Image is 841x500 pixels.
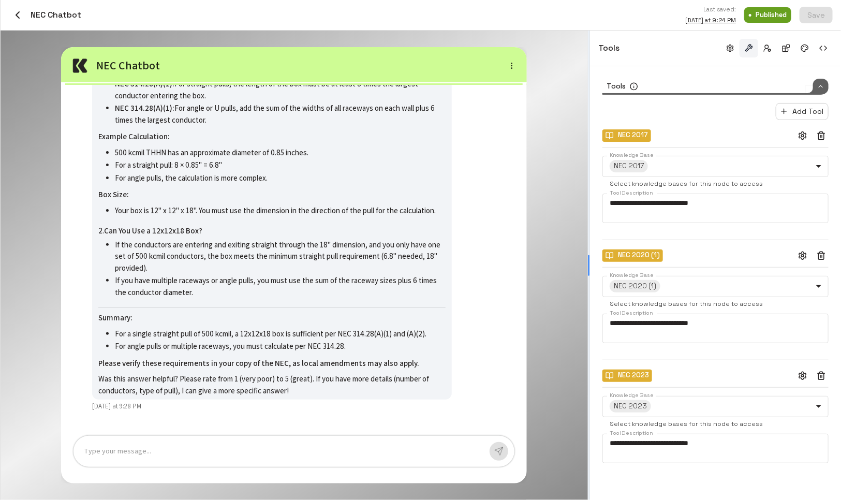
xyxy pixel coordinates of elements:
li: For a straight pull: 8 × 0.85" = 6.8" [115,159,445,172]
a: 2.Can You Use a 12x12x18 Box? [98,226,202,236]
p: NEC 2023 [618,372,649,379]
p: Select knowledge bases for this node to access [610,179,821,189]
label: Tool Description [610,309,653,317]
label: Knowledge Base [610,271,654,279]
strong: Summary: [98,313,132,322]
li: If you have multiple raceways or angle pulls, you must use the sum of the raceway sizes plus 6 ti... [115,275,445,299]
li: 500 kcmil THHN has an approximate diameter of 0.85 inches. [115,147,445,160]
li: If the conductors are entering and exiting straight through the 18" dimension, and you only have ... [115,239,445,275]
h5: NEC Chatbot [96,58,406,73]
button: Add Tool [776,103,829,120]
strong: Please verify these requirements in your copy of the NEC, as local amendments may also apply. [98,358,419,368]
button: Integrations [777,39,795,57]
span: NEC 2023 [610,401,651,411]
button: Branding [795,39,814,57]
p: Was this answer helpful? Please rate from 1 (very poor) to 5 (great). If you have more details (n... [98,373,445,396]
p: NEC 2017 [618,132,648,139]
li: For angle pulls, the calculation is more complex. [115,172,445,185]
button: Access [758,39,777,57]
li: For angle pulls or multiple raceways, you must calculate per NEC 314.28. [115,341,445,354]
strong: NEC 314.28(A)(1): [115,103,174,113]
label: Knowledge Base [610,151,654,159]
p: Select knowledge bases for this node to access [610,299,821,310]
span: NEC 2020 (1) [610,281,660,291]
button: Basic info [721,39,740,57]
li: For straight pulls, the length of the box must be at least 8 times the largest conductor entering... [115,78,445,102]
h6: Tools [598,41,619,55]
h6: Tools [607,81,626,92]
button: Embed [814,39,833,57]
span: [DATE] at 9:28 PM [92,402,141,411]
strong: Example Calculation: [98,131,170,141]
button: Tools [740,39,758,57]
li: For angle or U pulls, add the sum of the widths of all raceways on each wall plus 6 times the lar... [115,102,445,127]
label: Knowledge Base [610,391,654,399]
span: NEC 2017 [610,161,648,171]
li: For a single straight pull of 500 kcmil, a 12x12x18 box is sufficient per NEC 314.28(A)(1) and (A... [115,328,445,341]
strong: Can You Use a 12x12x18 Box? [104,226,202,236]
label: Tool Description [610,189,653,197]
li: Your box is 12" x 12" x 18". You must use the dimension in the direction of the pull for the calc... [115,205,445,218]
label: Tool Description [610,429,653,437]
span: 2. [98,226,202,236]
p: NEC 2020 (1) [618,252,660,259]
p: Select knowledge bases for this node to access [610,419,821,430]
